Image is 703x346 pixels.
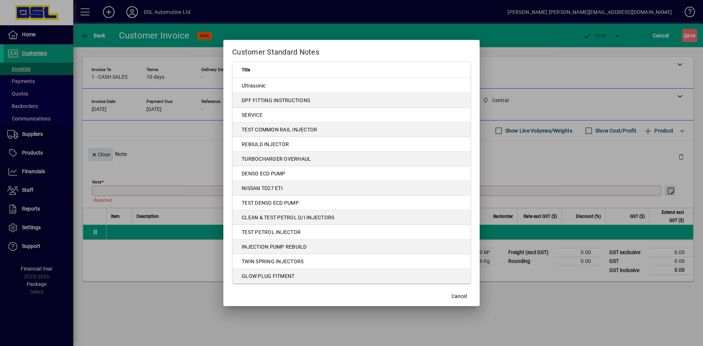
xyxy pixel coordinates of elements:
[233,210,470,225] td: CLEAN & TEST PETROL D/I INJECTORS
[233,122,470,137] td: TEST COMMON RAIL INJECTOR
[233,152,470,166] td: TURBOCHARGER OVERHAUL
[447,290,471,303] button: Cancel
[233,93,470,108] td: DPF FITTING INSTRUCTIONS
[233,137,470,152] td: REBIULD INJECTOR
[223,40,480,61] h2: Customer Standard Notes
[233,269,470,283] td: GLOW PLUG FITMENT
[233,108,470,122] td: SERVICE
[233,181,470,196] td: NISSAN TD27 ETI
[233,225,470,239] td: TEST PETROL INJECTOR
[233,254,470,269] td: TWIN SPRING INJECTORS
[233,166,470,181] td: DENSO ECD PUMP
[451,293,467,300] span: Cancel
[233,78,470,93] td: Ultrasonic
[233,239,470,254] td: INJECTION PUMP REBUILD
[242,66,250,74] span: Title
[233,196,470,210] td: TEST DENSO ECD PUMP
